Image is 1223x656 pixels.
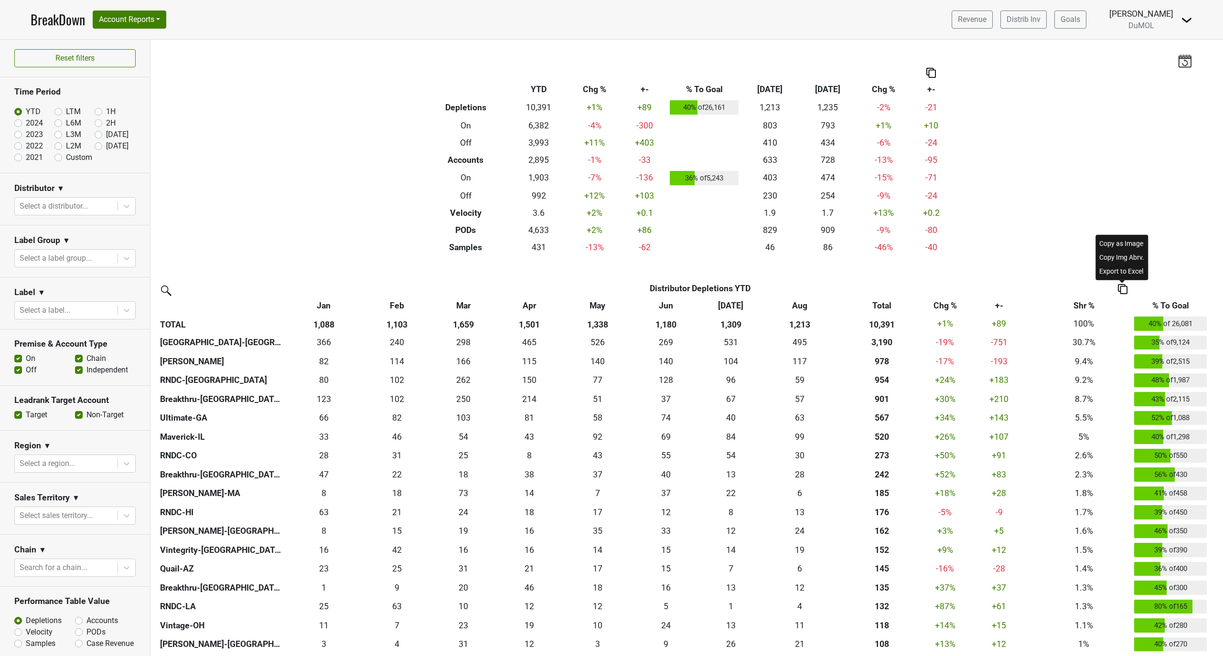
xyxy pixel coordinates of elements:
td: +0.1 [622,204,667,222]
a: Revenue [952,11,993,29]
label: Target [26,409,47,421]
a: Distrib Inv [1000,11,1047,29]
td: 114.167 [365,352,429,371]
h3: Sales Territory [14,493,70,503]
td: 434 [799,134,857,151]
label: Chain [86,353,106,364]
td: 30.7% [1036,333,1132,352]
td: -13 % [857,151,911,169]
div: 80 [285,374,362,386]
div: 102 [367,374,427,386]
label: Independent [86,364,128,376]
th: [PERSON_NAME] [158,352,283,371]
div: Copy Img Abrv. [1097,250,1146,264]
img: Copy to clipboard [926,68,936,78]
td: 1,213 [741,98,799,117]
th: 978.169 [836,352,928,371]
div: 140 [636,355,696,368]
td: -136 [622,169,667,188]
td: +86 [622,222,667,239]
th: 1,088 [283,314,365,333]
div: 77 [564,374,631,386]
label: Case Revenue [86,638,134,649]
div: 99 [765,431,834,443]
td: 474 [799,169,857,188]
div: 103 [432,412,495,424]
td: 33.166 [283,427,365,446]
div: 66 [285,412,362,424]
td: 74.33 [633,409,698,428]
th: Samples [422,239,510,256]
td: 909 [799,222,857,239]
div: 58 [564,412,631,424]
button: Account Reports [93,11,166,29]
h3: Distributor [14,183,54,193]
td: 254 [799,187,857,204]
td: 57.66 [562,409,633,428]
td: 117 [763,352,837,371]
td: -95 [911,151,952,169]
td: 51.335 [562,390,633,409]
td: -2 % [857,98,911,117]
th: Ultimate-GA [158,409,283,428]
th: 10,391 [836,314,928,333]
span: ▼ [43,440,51,452]
div: 57 [765,393,834,405]
td: 69.166 [633,427,698,446]
th: Off [422,134,510,151]
th: Jul: activate to sort column ascending [698,297,763,314]
div: 37 [636,393,696,405]
td: 829 [741,222,799,239]
td: 122.51 [283,390,365,409]
td: 80.4 [283,371,365,390]
th: 519.831 [836,427,928,446]
td: 100% [1036,314,1132,333]
label: Non-Target [86,409,124,421]
div: 954 [838,374,925,386]
td: 365.7 [283,333,365,352]
th: [DATE] [741,81,799,98]
td: +1 % [857,117,911,134]
td: -40 [911,239,952,256]
td: 268.668 [633,333,698,352]
td: 230 [741,187,799,204]
td: +24 % [928,371,962,390]
td: 410 [741,134,799,151]
td: 793 [799,117,857,134]
label: Accounts [86,615,118,626]
div: 40 [700,412,761,424]
button: Reset filters [14,49,136,67]
img: Copy to clipboard [1118,284,1127,294]
th: 1,103 [365,314,429,333]
label: [DATE] [106,129,129,140]
td: 1,235 [799,98,857,117]
th: Chg % [857,81,911,98]
h3: Time Period [14,87,136,97]
div: 465 [499,336,559,349]
td: 9.4% [1036,352,1132,371]
th: 1,659 [429,314,497,333]
th: 3189.603 [836,333,928,352]
th: % To Goal [667,81,741,98]
th: Chg % [568,81,622,98]
td: +12 % [568,187,622,204]
div: +183 [965,374,1033,386]
div: Copy as Image [1097,236,1146,250]
td: -13 % [568,239,622,256]
div: 140 [564,355,631,368]
label: Velocity [26,626,53,638]
div: -193 [965,355,1033,368]
th: Velocity [422,204,510,222]
td: 45.5 [365,427,429,446]
div: 214 [499,393,559,405]
td: 114.666 [497,352,562,371]
td: +2 % [568,204,622,222]
td: 103.03 [429,409,497,428]
th: 1,213 [763,314,837,333]
th: RNDC-CO [158,446,283,466]
th: +- [911,81,952,98]
a: Goals [1054,11,1086,29]
td: +10 [911,117,952,134]
label: LTM [66,106,81,117]
div: 115 [499,355,559,368]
